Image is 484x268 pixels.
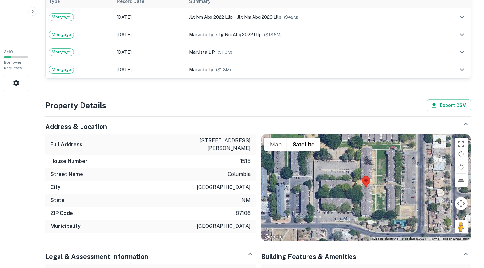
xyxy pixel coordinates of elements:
a: Open this area in Google Maps (opens a new window) [263,233,284,241]
div: → [189,31,430,38]
span: marvista l p [189,50,215,55]
span: Mortgage [49,66,74,73]
span: Mortgage [49,31,74,38]
h6: Full Address [50,141,82,148]
h6: House Number [50,157,88,165]
p: 1515 [240,157,251,165]
h6: Street Name [50,170,83,178]
span: Mortgage [49,14,74,20]
p: columbia [228,170,251,178]
p: [STREET_ADDRESS][PERSON_NAME] [192,137,251,152]
span: ($ 18.5M ) [264,32,282,37]
button: Show street map [264,138,287,151]
span: marvista lp [189,67,213,72]
span: Mortgage [49,49,74,55]
h5: Building Features & Amenities [261,252,356,262]
h5: Address & Location [45,122,107,132]
span: ($ 42M ) [284,15,298,20]
td: [DATE] [113,26,186,43]
span: jlg nm abq 2023 lllp [237,15,281,20]
p: [GEOGRAPHIC_DATA] [197,222,251,230]
p: [GEOGRAPHIC_DATA] [197,183,251,191]
button: Show satellite imagery [287,138,320,151]
td: [DATE] [113,8,186,26]
img: Google [263,233,284,241]
h5: Legal & Assessment Information [45,252,148,262]
p: nm [242,196,251,204]
h6: Municipality [50,222,81,230]
span: Borrower Requests [4,60,22,70]
td: [DATE] [113,43,186,61]
td: [DATE] [113,61,186,78]
p: 87106 [236,209,251,217]
h6: State [50,196,65,204]
h4: Property Details [45,99,106,111]
h6: City [50,183,60,191]
span: ($ 1.3M ) [218,50,232,55]
span: jlg nm abq 2022 lllp [218,32,262,37]
div: → [189,14,430,21]
span: 3 / 10 [4,50,13,54]
h6: ZIP Code [50,209,73,217]
span: jlg nm abq 2022 lllp [189,15,233,20]
span: marvista lp [189,32,213,37]
span: ($ 1.3M ) [216,67,231,72]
